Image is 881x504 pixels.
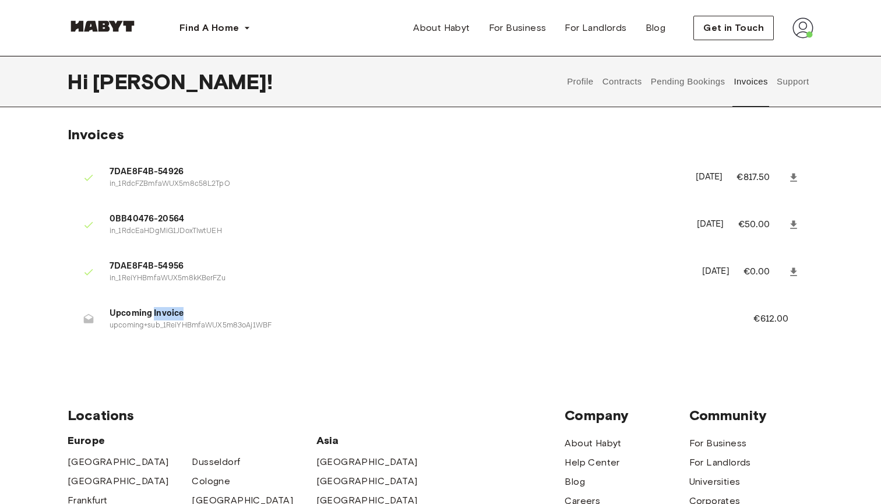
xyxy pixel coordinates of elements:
span: About Habyt [413,21,470,35]
p: [DATE] [697,218,724,231]
a: About Habyt [565,436,621,450]
a: Universities [689,475,741,489]
p: in_1ReiYHBmfaWUX5m8kKBerFZu [110,273,688,284]
a: For Business [689,436,747,450]
a: Help Center [565,456,619,470]
a: Blog [636,16,675,40]
a: For Business [480,16,556,40]
p: €0.00 [743,265,785,279]
span: Upcoming Invoice [110,307,725,320]
span: Find A Home [179,21,239,35]
p: €612.00 [753,312,804,326]
span: 7DAE8F4B-54926 [110,165,682,179]
a: Dusseldorf [192,455,240,469]
button: Pending Bookings [649,56,727,107]
span: Get in Touch [703,21,764,35]
p: €817.50 [736,171,785,185]
div: user profile tabs [563,56,813,107]
span: Company [565,407,689,424]
span: For Business [489,21,547,35]
a: [GEOGRAPHIC_DATA] [68,474,169,488]
p: [DATE] [696,171,723,184]
button: Invoices [732,56,769,107]
span: For Landlords [565,21,626,35]
a: For Landlords [689,456,751,470]
img: avatar [792,17,813,38]
button: Profile [566,56,595,107]
a: Cologne [192,474,230,488]
button: Contracts [601,56,643,107]
button: Get in Touch [693,16,774,40]
a: [GEOGRAPHIC_DATA] [316,474,418,488]
a: For Landlords [555,16,636,40]
a: [GEOGRAPHIC_DATA] [316,455,418,469]
button: Find A Home [170,16,260,40]
span: Asia [316,433,440,447]
span: Blog [646,21,666,35]
p: €50.00 [738,218,785,232]
span: 7DAE8F4B-54956 [110,260,688,273]
span: Community [689,407,813,424]
span: Hi [68,69,93,94]
span: 0BB40476-20564 [110,213,683,226]
span: Europe [68,433,316,447]
a: Blog [565,475,585,489]
a: [GEOGRAPHIC_DATA] [68,455,169,469]
span: [PERSON_NAME] ! [93,69,273,94]
p: in_1RdcFZBmfaWUX5m8c58L2TpO [110,179,682,190]
p: in_1RdcEaHDgMiG1JDoxTIwtUEH [110,226,683,237]
button: Support [775,56,810,107]
span: Invoices [68,126,124,143]
img: Habyt [68,20,138,32]
a: About Habyt [404,16,479,40]
p: [DATE] [702,265,730,279]
span: Locations [68,407,565,424]
p: upcoming+sub_1ReiYHBmfaWUX5m83oAj1WBF [110,320,725,332]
